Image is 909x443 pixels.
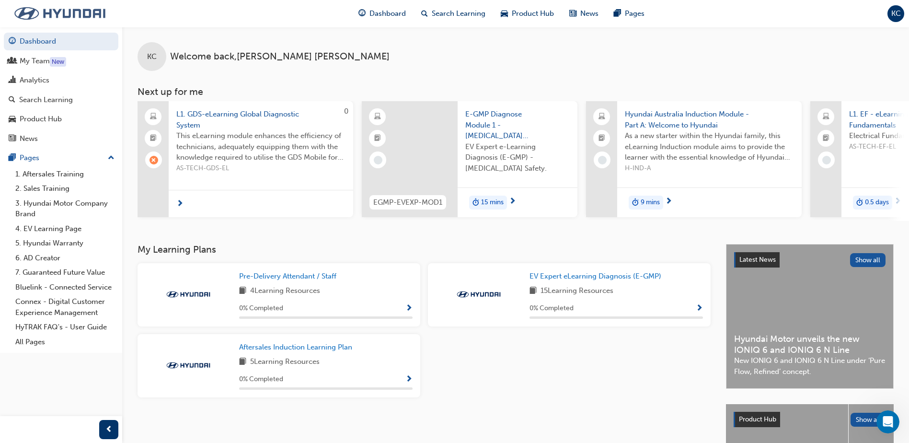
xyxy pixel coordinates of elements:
span: up-icon [108,152,115,164]
span: EV Expert eLearning Diagnosis (E-GMP) [529,272,661,280]
a: 4. EV Learning Page [12,221,118,236]
div: Pages [20,152,39,163]
span: learningResourceType_ELEARNING-icon [374,111,381,123]
a: 5. Hyundai Warranty [12,236,118,251]
button: Show Progress [696,303,703,315]
span: next-icon [894,198,901,206]
span: Dashboard [369,8,406,19]
span: 9 mins [641,197,660,208]
a: EGMP-EVEXP-MOD1E-GMP Diagnose Module 1 - [MEDICAL_DATA] SafetyEV Expert e-Learning Diagnosis (E-G... [362,101,577,217]
span: Latest News [739,256,776,264]
span: Welcome back , [PERSON_NAME] [PERSON_NAME] [170,51,390,62]
button: DashboardMy TeamAnalyticsSearch LearningProduct HubNews [4,31,118,149]
span: duration-icon [856,197,863,209]
span: laptop-icon [598,111,605,123]
span: Product Hub [512,8,554,19]
div: News [20,133,38,144]
a: 2. Sales Training [12,181,118,196]
button: KC [887,5,904,22]
img: Trak [5,3,115,23]
a: guage-iconDashboard [351,4,414,23]
button: Show all [850,253,886,267]
span: book-icon [239,285,246,297]
span: KC [891,8,901,19]
span: learningRecordVerb_NONE-icon [374,156,382,164]
span: guage-icon [9,37,16,46]
a: 6. AD Creator [12,251,118,266]
a: Dashboard [4,33,118,50]
button: Show Progress [405,303,413,315]
a: pages-iconPages [606,4,652,23]
span: news-icon [9,135,16,143]
button: Pages [4,149,118,167]
a: Search Learning [4,91,118,109]
span: learningRecordVerb_NONE-icon [598,156,607,164]
span: chart-icon [9,76,16,85]
span: next-icon [509,198,516,206]
div: Product Hub [20,114,62,125]
span: Search Learning [432,8,485,19]
h3: My Learning Plans [138,244,711,255]
a: 3. Hyundai Motor Company Brand [12,196,118,221]
span: EGMP-EVEXP-MOD1 [373,197,442,208]
img: Trak [452,290,505,299]
span: car-icon [501,8,508,20]
span: 0.5 days [865,197,889,208]
span: learningRecordVerb_FAIL-icon [150,156,158,164]
span: search-icon [421,8,428,20]
span: 4 Learning Resources [250,285,320,297]
span: EV Expert e-Learning Diagnosis (E-GMP) - [MEDICAL_DATA] Safety. [465,141,570,174]
a: Product Hub [4,110,118,128]
span: Hyundai Australia Induction Module - Part A: Welcome to Hyundai [625,109,794,130]
span: car-icon [9,115,16,124]
span: 5 Learning Resources [250,356,320,368]
img: Trak [162,290,215,299]
span: guage-icon [358,8,366,20]
span: booktick-icon [374,132,381,145]
span: news-icon [569,8,576,20]
div: Analytics [20,75,49,86]
a: search-iconSearch Learning [414,4,493,23]
span: booktick-icon [598,132,605,145]
span: AS-TECH-GDS-EL [176,163,345,174]
span: book-icon [529,285,537,297]
a: Latest NewsShow allHyundai Motor unveils the new IONIQ 6 and IONIQ 6 N LineNew IONIQ 6 and IONIQ ... [726,244,894,389]
span: prev-icon [105,424,113,436]
a: My Team [4,52,118,70]
span: L1. GDS-eLearning Global Diagnostic System [176,109,345,130]
span: New IONIQ 6 and IONIQ 6 N Line under ‘Pure Flow, Refined’ concept. [734,355,886,377]
span: E-GMP Diagnose Module 1 - [MEDICAL_DATA] Safety [465,109,570,141]
button: Show all [851,413,886,427]
span: 15 mins [481,197,504,208]
span: booktick-icon [823,132,829,145]
span: book-icon [239,356,246,368]
a: news-iconNews [562,4,606,23]
span: Hyundai Motor unveils the new IONIQ 6 and IONIQ 6 N Line [734,334,886,355]
a: Product HubShow all [734,412,886,427]
a: EV Expert eLearning Diagnosis (E-GMP) [529,271,665,282]
span: As a new starter within the Hyundai family, this eLearning Induction module aims to provide the l... [625,130,794,163]
a: Analytics [4,71,118,89]
span: 0 % Completed [239,303,283,314]
span: search-icon [9,96,15,105]
span: This eLearning module enhances the efficiency of technicians, adequately equipping them with the ... [176,130,345,163]
a: Pre-Delivery Attendant / Staff [239,271,340,282]
a: 1. Aftersales Training [12,167,118,182]
a: 7. Guaranteed Future Value [12,265,118,280]
span: pages-icon [614,8,621,20]
h3: Next up for me [122,86,909,97]
span: laptop-icon [823,111,829,123]
div: Tooltip anchor [50,57,66,67]
span: 0 % Completed [529,303,574,314]
img: Trak [162,361,215,370]
a: HyTRAK FAQ's - User Guide [12,320,118,335]
button: Show Progress [405,373,413,385]
a: Aftersales Induction Learning Plan [239,342,356,353]
div: My Team [20,56,50,67]
span: laptop-icon [150,111,157,123]
iframe: Intercom live chat [876,410,899,433]
a: All Pages [12,335,118,350]
span: next-icon [665,198,672,206]
a: 0L1. GDS-eLearning Global Diagnostic SystemThis eLearning module enhances the efficiency of techn... [138,101,353,217]
a: Hyundai Australia Induction Module - Part A: Welcome to HyundaiAs a new starter within the Hyunda... [586,101,802,217]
